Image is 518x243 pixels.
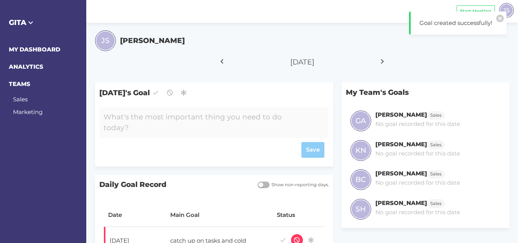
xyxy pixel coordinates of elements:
span: GA [355,116,366,126]
a: Sales [427,170,445,177]
span: JS [503,6,510,15]
span: JS [101,35,110,46]
button: Save [301,142,325,158]
span: [DATE]'s Goal [95,83,333,103]
span: KN [355,145,366,156]
span: Sales [430,142,441,148]
a: MY DASHBOARD [9,46,60,53]
h6: [PERSON_NAME] [375,141,427,148]
div: JS [499,3,514,18]
a: Sales [427,111,445,118]
span: [DATE] [290,58,314,66]
h6: [PERSON_NAME] [375,170,427,177]
span: Sales [430,171,441,177]
div: Main Goal [170,211,268,220]
span: Show non-reporting days. [270,182,329,188]
p: No goal recorded for this date [375,149,460,158]
a: Sales [427,199,445,207]
a: Sales [427,141,445,148]
span: Save [306,145,320,154]
span: Start Meeting [460,8,491,15]
a: Marketing [13,108,43,116]
div: Status [277,211,320,220]
a: ANALYTICS [9,63,43,70]
h5: GITA [9,17,78,28]
span: Daily Goal Record [95,175,253,195]
p: My Team's Goals [342,83,509,102]
span: Sales [430,112,441,119]
p: No goal recorded for this date [375,179,460,187]
h6: [PERSON_NAME] [375,199,427,207]
span: SH [355,204,366,215]
p: No goal recorded for this date [375,208,460,217]
span: BC [355,174,366,185]
span: Sales [430,200,441,207]
a: Sales [13,96,28,103]
h5: [PERSON_NAME] [120,35,185,46]
button: Start Meeting [457,5,495,17]
p: No goal recorded for this date [375,120,460,129]
div: Date [108,211,162,220]
h6: TEAMS [9,80,78,89]
h6: [PERSON_NAME] [375,111,427,118]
